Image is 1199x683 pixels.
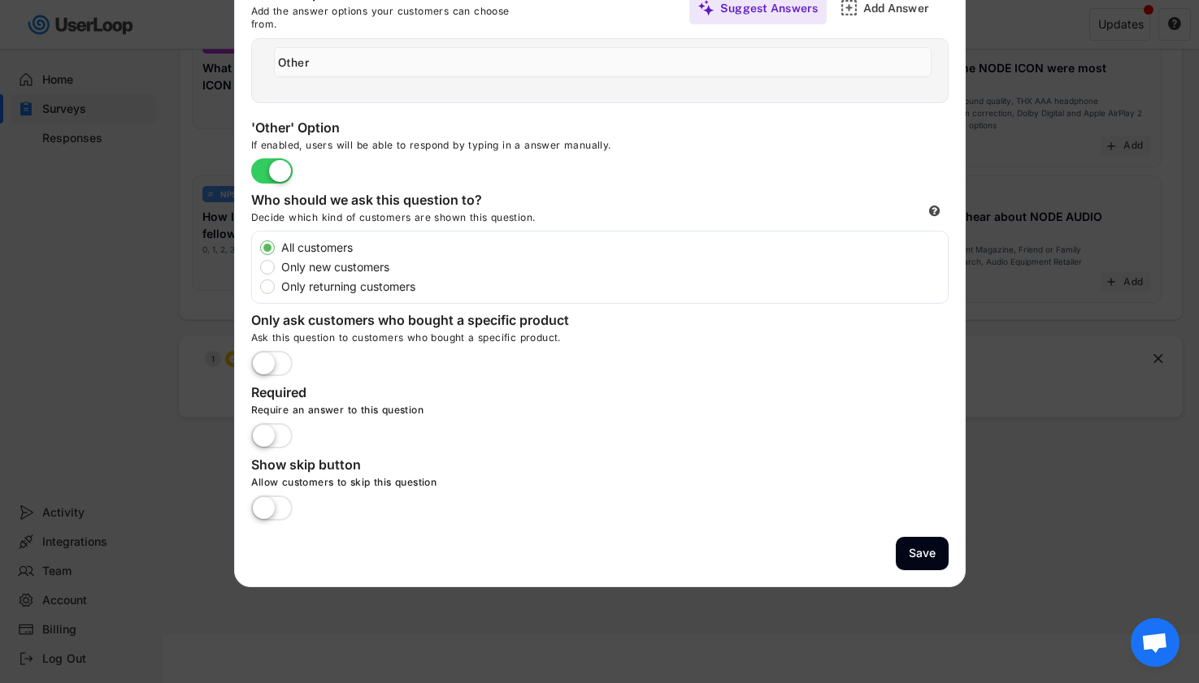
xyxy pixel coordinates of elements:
div: Add Answer [863,1,945,15]
div: Suggest Answers [720,1,819,15]
div: Open chat [1131,618,1179,667]
div: Who should we ask this question to? [251,192,576,211]
div: Ask this question to customers who bought a specific product. [251,331,949,351]
label: Only returning customers [276,281,948,292]
div: Allow customers to skip this question [251,476,739,495]
input: Other [274,47,932,77]
div: Decide which kind of customers are shown this question. [251,211,658,231]
button: Save [896,537,949,570]
div: Require an answer to this question [251,404,739,423]
div: Required [251,384,576,404]
div: Add the answer options your customers can choose from. [251,5,536,30]
div: Only ask customers who bought a specific product [251,312,576,331]
div: If enabled, users will be able to respond by typing in a answer manually. [251,139,739,158]
label: Only new customers [276,262,948,273]
div: Show skip button [251,456,576,476]
label: All customers [276,242,948,253]
div: 'Other' Option [251,119,576,139]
